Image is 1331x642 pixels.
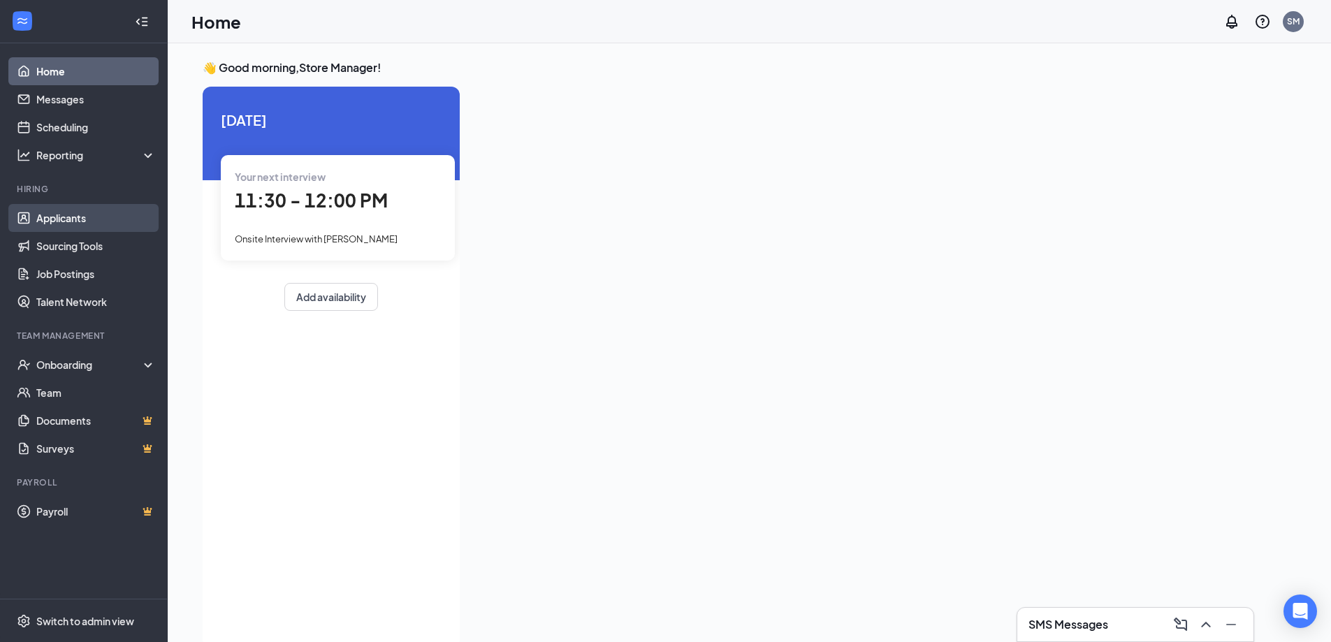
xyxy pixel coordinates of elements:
h3: 👋 Good morning, Store Manager ! [203,60,1253,75]
a: SurveysCrown [36,435,156,462]
button: Add availability [284,283,378,311]
button: ChevronUp [1195,613,1217,636]
svg: UserCheck [17,358,31,372]
div: Payroll [17,476,153,488]
button: Minimize [1220,613,1242,636]
div: Onboarding [36,358,144,372]
svg: Notifications [1223,13,1240,30]
h3: SMS Messages [1028,617,1108,632]
a: DocumentsCrown [36,407,156,435]
div: Team Management [17,330,153,342]
span: [DATE] [221,109,442,131]
svg: Minimize [1223,616,1239,633]
div: Switch to admin view [36,614,134,628]
h1: Home [191,10,241,34]
span: 11:30 - 12:00 PM [235,189,388,212]
svg: ChevronUp [1198,616,1214,633]
a: Messages [36,85,156,113]
a: Scheduling [36,113,156,141]
a: Team [36,379,156,407]
svg: Analysis [17,148,31,162]
svg: Settings [17,614,31,628]
div: Hiring [17,183,153,195]
svg: ComposeMessage [1172,616,1189,633]
span: Onsite Interview with [PERSON_NAME] [235,233,398,245]
svg: QuestionInfo [1254,13,1271,30]
div: SM [1287,15,1300,27]
a: Job Postings [36,260,156,288]
a: Applicants [36,204,156,232]
div: Reporting [36,148,157,162]
span: Your next interview [235,170,326,183]
a: Talent Network [36,288,156,316]
a: Sourcing Tools [36,232,156,260]
svg: WorkstreamLogo [15,14,29,28]
button: ComposeMessage [1170,613,1192,636]
a: PayrollCrown [36,497,156,525]
a: Home [36,57,156,85]
div: Open Intercom Messenger [1283,594,1317,628]
svg: Collapse [135,15,149,29]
